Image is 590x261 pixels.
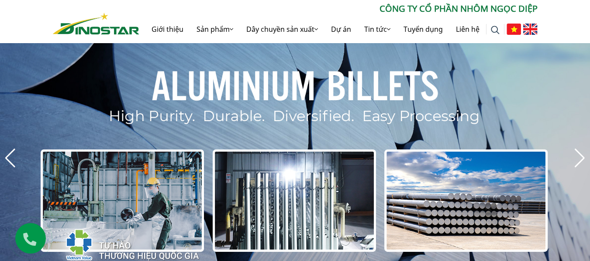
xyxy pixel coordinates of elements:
a: Liên hệ [449,15,486,43]
div: Next slide [574,149,586,168]
img: Tiếng Việt [507,24,521,35]
a: Nhôm Dinostar [53,11,139,34]
a: Giới thiệu [145,15,190,43]
img: Nhôm Dinostar [53,13,139,34]
a: Dây chuyền sản xuất [240,15,324,43]
a: Tin tức [358,15,397,43]
a: Sản phẩm [190,15,240,43]
div: Previous slide [4,149,16,168]
a: Tuyển dụng [397,15,449,43]
p: CÔNG TY CỔ PHẦN NHÔM NGỌC DIỆP [139,2,538,15]
img: English [523,24,538,35]
a: Dự án [324,15,358,43]
img: search [491,26,500,34]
